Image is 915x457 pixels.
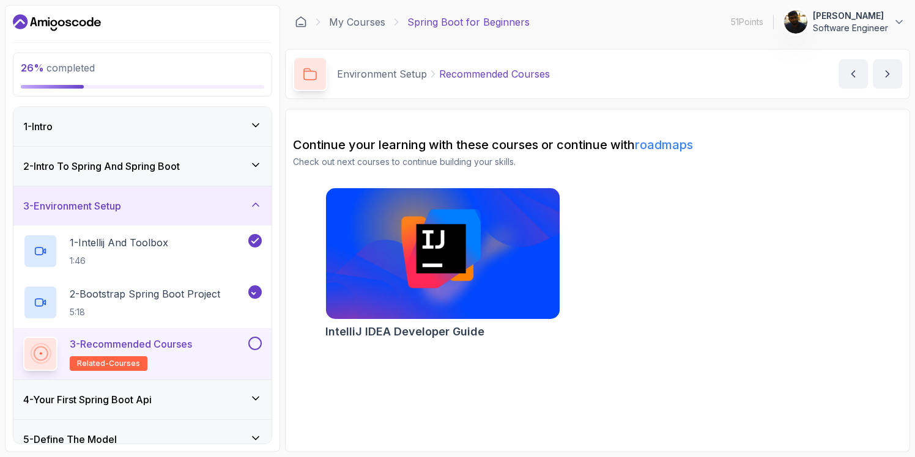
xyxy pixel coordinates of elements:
[13,186,272,225] button: 3-Environment Setup
[325,188,560,340] a: IntelliJ IDEA Developer Guide cardIntelliJ IDEA Developer Guide
[77,359,140,368] span: related-courses
[21,62,95,74] span: completed
[293,156,902,168] p: Check out next courses to continue building your skills.
[13,147,272,186] button: 2-Intro To Spring And Spring Boot
[23,119,53,134] h3: 1 - Intro
[329,15,385,29] a: My Courses
[23,159,180,174] h3: 2 - Intro To Spring And Spring Boot
[23,392,152,407] h3: 4 - Your First Spring Boot Api
[13,107,272,146] button: 1-Intro
[70,235,168,250] p: 1 - Intellij And Toolbox
[70,337,192,351] p: 3 - Recommended Courses
[407,15,530,29] p: Spring Boot for Beginners
[635,137,693,152] a: roadmaps
[295,16,307,28] a: Dashboard
[23,432,117,447] h3: 5 - Define The Model
[783,10,905,34] button: user profile image[PERSON_NAME]Software Engineer
[873,59,902,89] button: next content
[13,380,272,419] button: 4-Your First Spring Boot Api
[70,287,220,301] p: 2 - Bootstrap Spring Boot Project
[839,59,868,89] button: previous content
[326,188,560,319] img: IntelliJ IDEA Developer Guide card
[23,337,262,371] button: 3-Recommended Coursesrelated-courses
[21,62,44,74] span: 26 %
[813,22,888,34] p: Software Engineer
[13,13,101,32] a: Dashboard
[813,10,888,22] p: [PERSON_NAME]
[325,323,484,340] h2: IntelliJ IDEA Developer Guide
[293,136,902,153] h2: Continue your learning with these courses or continue with
[439,67,550,81] p: Recommended Courses
[337,67,427,81] p: Environment Setup
[23,234,262,268] button: 1-Intellij And Toolbox1:46
[70,306,220,318] p: 5:18
[784,10,807,34] img: user profile image
[731,16,763,28] p: 51 Points
[23,285,262,320] button: 2-Bootstrap Spring Boot Project5:18
[23,199,121,213] h3: 3 - Environment Setup
[70,255,168,267] p: 1:46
